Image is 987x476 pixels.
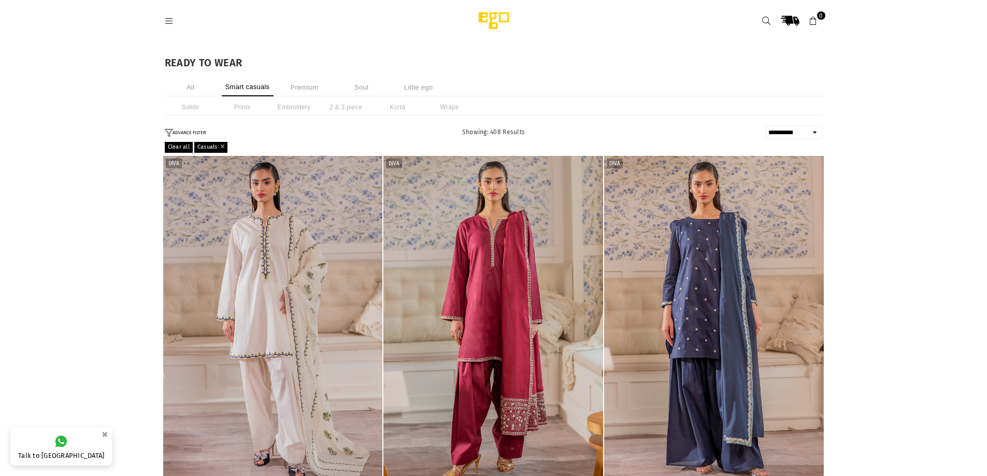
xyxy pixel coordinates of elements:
[336,78,388,96] li: Soul
[757,11,776,30] a: Search
[165,78,217,96] li: All
[222,78,274,96] li: Smart casuals
[268,99,320,116] li: Embroidery
[393,78,445,96] li: Little ego
[98,426,111,443] button: ×
[279,78,331,96] li: Premium
[165,99,217,116] li: Solids
[424,99,476,116] li: Wraps
[372,99,424,116] li: Kurta
[450,10,538,31] img: Ego
[165,57,823,68] h1: READY TO WEAR
[165,128,206,137] button: ADVANCE FILTER
[166,158,182,168] label: Diva
[804,11,823,30] a: 0
[165,142,193,152] a: Clear all
[386,158,402,168] label: Diva
[10,427,112,466] a: Talk to [GEOGRAPHIC_DATA]
[194,142,227,152] a: Casuals
[160,17,179,24] a: Menu
[462,128,525,136] span: Showing: 408 Results
[607,158,623,168] label: Diva
[817,11,825,20] span: 0
[217,99,268,116] li: Prints
[320,99,372,116] li: 2 & 3 piece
